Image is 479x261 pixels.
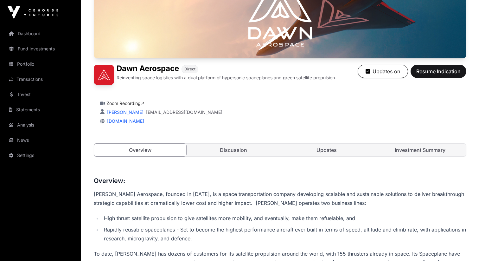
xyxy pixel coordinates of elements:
a: [DOMAIN_NAME] [105,118,144,124]
a: Portfolio [5,57,76,71]
a: Resume Indication [411,71,466,77]
li: High thrust satellite propulsion to give satellites more mobility, and eventually, make them refu... [102,214,466,223]
a: [EMAIL_ADDRESS][DOMAIN_NAME] [146,109,222,115]
a: Analysis [5,118,76,132]
p: Reinventing space logistics with a dual platform of hypersonic spaceplanes and green satellite pr... [117,75,336,81]
nav: Tabs [94,144,466,156]
a: Invest [5,88,76,101]
a: Transactions [5,72,76,86]
a: Overview [94,143,187,157]
li: Rapidly reusable spaceplanes - Set to become the highest performance aircraft ever built in terms... [102,225,466,243]
a: Dashboard [5,27,76,41]
button: Resume Indication [411,65,466,78]
a: Statements [5,103,76,117]
h1: Dawn Aerospace [117,65,179,73]
a: Fund Investments [5,42,76,56]
a: Investment Summary [374,144,466,156]
a: Settings [5,148,76,162]
img: Dawn Aerospace [94,65,114,85]
iframe: Chat Widget [447,231,479,261]
span: Resume Indication [416,68,461,75]
img: Icehouse Ventures Logo [8,6,58,19]
button: Updates on [358,65,408,78]
a: Updates [281,144,373,156]
h3: Overview: [94,176,466,186]
a: Zoom Recording [106,101,144,106]
a: News [5,133,76,147]
span: Direct [184,67,195,72]
a: [PERSON_NAME] [106,109,144,115]
a: Discussion [188,144,280,156]
p: [PERSON_NAME] Aerospace, founded in [DATE], is a space transportation company developing scalable... [94,190,466,207]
